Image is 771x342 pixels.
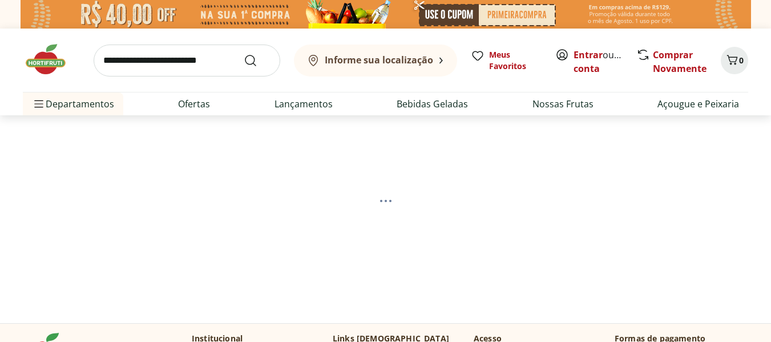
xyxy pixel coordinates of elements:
button: Carrinho [721,47,748,74]
b: Informe sua localização [325,54,433,66]
span: Departamentos [32,90,114,118]
a: Bebidas Geladas [397,97,468,111]
button: Submit Search [244,54,271,67]
span: Meus Favoritos [489,49,542,72]
img: Hortifruti [23,42,80,77]
a: Entrar [574,49,603,61]
span: 0 [739,55,744,66]
a: Açougue e Peixaria [657,97,739,111]
input: search [94,45,280,77]
a: Lançamentos [275,97,333,111]
button: Informe sua localização [294,45,457,77]
a: Meus Favoritos [471,49,542,72]
a: Nossas Frutas [532,97,594,111]
button: Menu [32,90,46,118]
span: ou [574,48,624,75]
a: Criar conta [574,49,636,75]
a: Ofertas [178,97,210,111]
a: Comprar Novamente [653,49,707,75]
